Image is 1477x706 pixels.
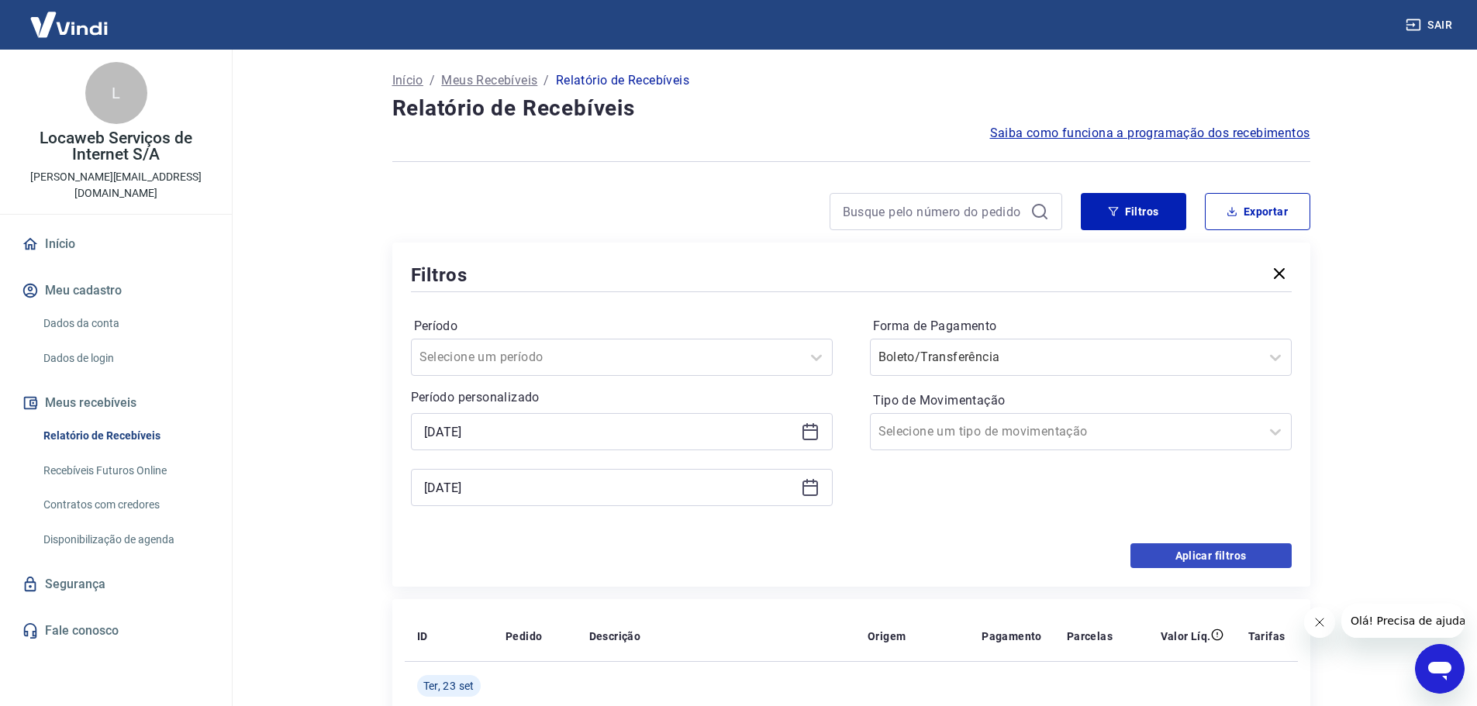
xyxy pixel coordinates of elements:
[411,388,833,407] p: Período personalizado
[982,629,1042,644] p: Pagamento
[868,629,906,644] p: Origem
[424,420,795,443] input: Data inicial
[1130,543,1292,568] button: Aplicar filtros
[1403,11,1458,40] button: Sair
[19,227,213,261] a: Início
[19,386,213,420] button: Meus recebíveis
[37,489,213,521] a: Contratos com credores
[1205,193,1310,230] button: Exportar
[544,71,549,90] p: /
[12,169,219,201] p: [PERSON_NAME][EMAIL_ADDRESS][DOMAIN_NAME]
[85,62,147,124] div: L
[19,1,119,48] img: Vindi
[843,200,1024,223] input: Busque pelo número do pedido
[1161,629,1211,644] p: Valor Líq.
[873,317,1289,336] label: Forma de Pagamento
[441,71,537,90] a: Meus Recebíveis
[392,93,1310,124] h4: Relatório de Recebíveis
[414,317,830,336] label: Período
[1248,629,1285,644] p: Tarifas
[19,274,213,308] button: Meu cadastro
[1067,629,1113,644] p: Parcelas
[424,476,795,499] input: Data final
[37,524,213,556] a: Disponibilização de agenda
[9,11,130,23] span: Olá! Precisa de ajuda?
[392,71,423,90] a: Início
[37,420,213,452] a: Relatório de Recebíveis
[506,629,542,644] p: Pedido
[1415,644,1465,694] iframe: Botão para abrir a janela de mensagens
[417,629,428,644] p: ID
[411,263,468,288] h5: Filtros
[37,343,213,374] a: Dados de login
[37,308,213,339] a: Dados da conta
[423,678,475,694] span: Ter, 23 set
[589,629,641,644] p: Descrição
[19,614,213,648] a: Fale conosco
[12,130,219,163] p: Locaweb Serviços de Internet S/A
[556,71,689,90] p: Relatório de Recebíveis
[430,71,435,90] p: /
[37,455,213,487] a: Recebíveis Futuros Online
[1081,193,1186,230] button: Filtros
[19,567,213,601] a: Segurança
[1304,607,1335,638] iframe: Fechar mensagem
[873,391,1289,410] label: Tipo de Movimentação
[990,124,1310,143] a: Saiba como funciona a programação dos recebimentos
[1341,604,1465,638] iframe: Mensagem da empresa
